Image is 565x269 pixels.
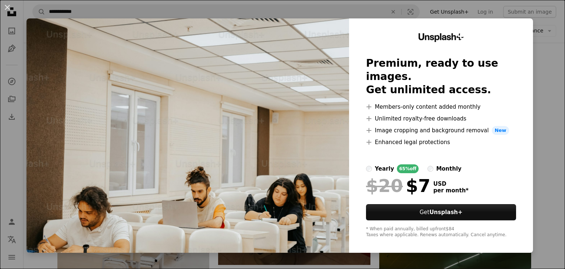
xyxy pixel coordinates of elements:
div: $7 [366,176,430,195]
input: monthly [427,166,433,172]
li: Members-only content added monthly [366,102,516,111]
div: 65% off [397,164,419,173]
span: USD [433,181,469,187]
div: * When paid annually, billed upfront $84 Taxes where applicable. Renews automatically. Cancel any... [366,226,516,238]
span: $20 [366,176,403,195]
span: New [492,126,509,135]
button: GetUnsplash+ [366,204,516,220]
h2: Premium, ready to use images. Get unlimited access. [366,57,516,97]
li: Enhanced legal protections [366,138,516,147]
div: yearly [375,164,394,173]
li: Image cropping and background removal [366,126,516,135]
div: monthly [436,164,462,173]
span: per month * [433,187,469,194]
li: Unlimited royalty-free downloads [366,114,516,123]
input: yearly65%off [366,166,372,172]
strong: Unsplash+ [429,209,462,216]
